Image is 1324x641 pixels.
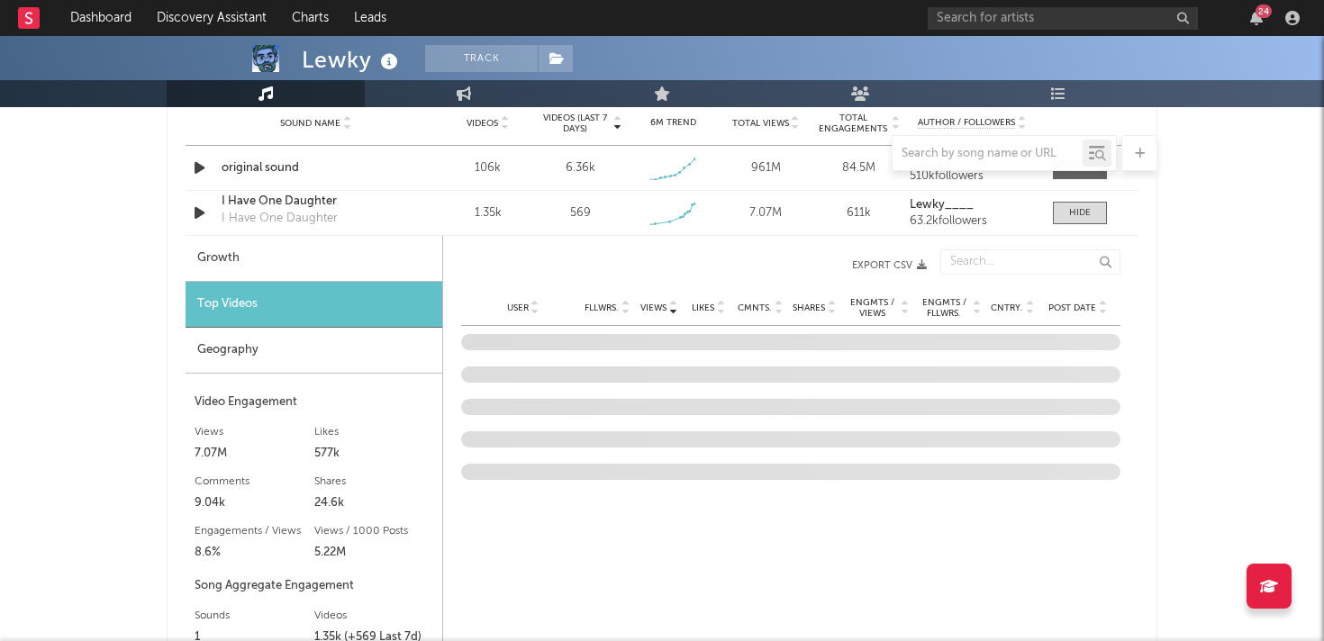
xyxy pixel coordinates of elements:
span: Cmnts. [738,302,772,313]
div: 577k [314,443,434,465]
input: Search by song name or URL [893,147,1083,161]
span: Cntry. [991,302,1023,313]
div: 569 [570,204,591,222]
div: Sounds [195,605,314,627]
div: 7.07M [724,204,808,222]
span: Engmts / Fllwrs. [918,297,970,319]
div: Views / 1000 Posts [314,520,434,542]
span: Likes [692,302,714,313]
input: Search... [940,249,1120,275]
span: Engmts / Views [846,297,898,319]
div: 1.35k [446,204,530,222]
div: 510k followers [910,170,1035,183]
div: Top Videos [186,282,442,328]
a: Lewky____ [910,199,1035,212]
input: Search for artists [928,7,1198,30]
div: Video Engagement [195,392,433,413]
span: Videos (last 7 days) [539,113,612,134]
div: 24 [1256,5,1272,18]
div: Views [195,421,314,443]
div: Geography [186,328,442,374]
span: User [507,302,529,313]
div: 9.04k [195,492,314,514]
span: Views [640,302,667,313]
span: Total Engagements [817,113,890,134]
button: Track [425,45,538,72]
button: Export CSV [479,260,927,271]
strong: Lewky____ [910,199,974,211]
div: 611k [817,204,901,222]
div: Engagements / Views [195,520,314,542]
div: 6M Trend [631,116,715,130]
button: 24 [1250,11,1263,25]
span: Videos [467,118,498,129]
div: Shares [314,471,434,492]
span: Post Date [1048,302,1096,313]
div: Growth [186,236,442,282]
span: Sound Name [280,118,340,129]
div: 7.07M [195,443,314,465]
div: 5.22M [314,542,434,564]
span: Author / Followers [918,117,1015,129]
div: 24.6k [314,492,434,514]
span: Fllwrs. [585,302,619,313]
span: Shares [793,302,825,313]
div: Videos [314,605,434,627]
div: Likes [314,421,434,443]
div: 63.2k followers [910,215,1035,228]
div: I Have One Daughter [222,210,338,228]
div: 8.6% [195,542,314,564]
div: Song Aggregate Engagement [195,575,433,597]
a: I Have One Daughter [222,193,410,211]
span: Total Views [732,118,789,129]
div: Comments [195,471,314,492]
div: Lewky [302,45,403,75]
